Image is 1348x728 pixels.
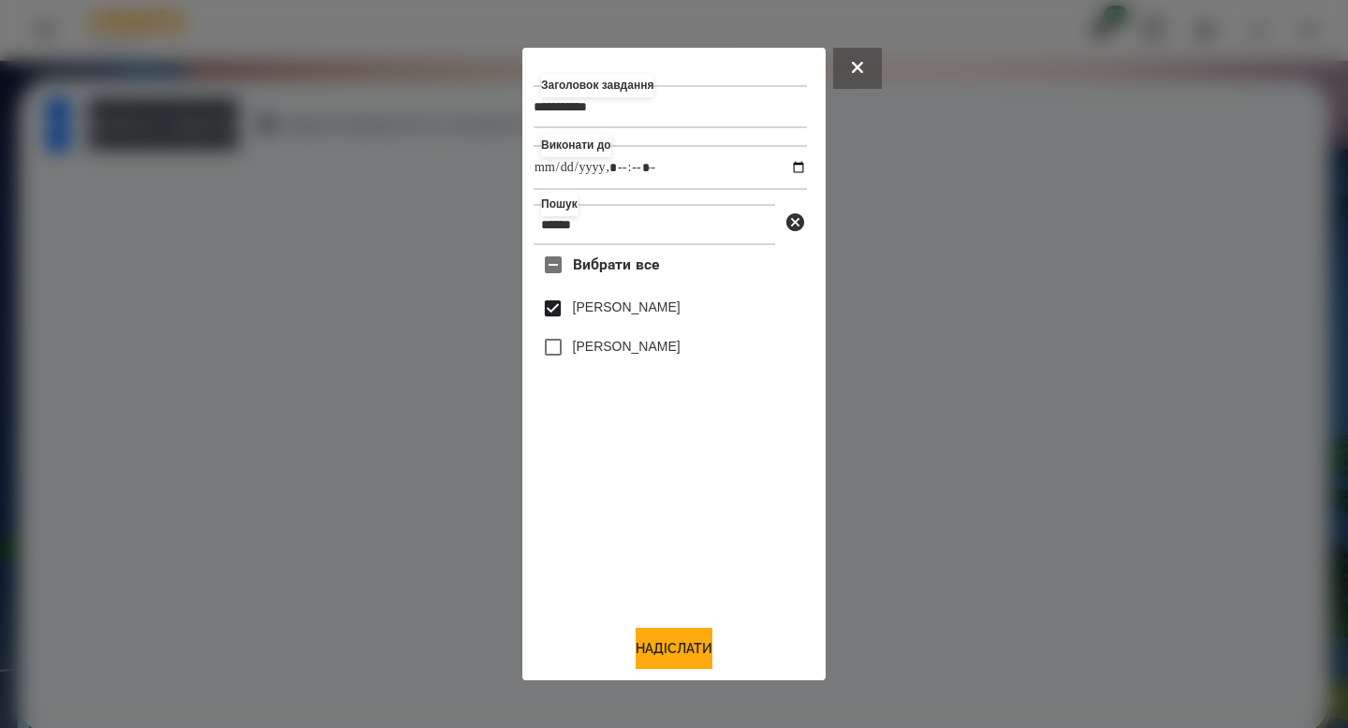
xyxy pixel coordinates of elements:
button: Надіслати [636,628,712,669]
label: Заголовок завдання [541,74,653,97]
span: Вибрати все [573,254,660,276]
label: [PERSON_NAME] [573,337,681,356]
label: Виконати до [541,134,611,157]
label: [PERSON_NAME] [573,298,681,316]
label: Пошук [541,193,578,216]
